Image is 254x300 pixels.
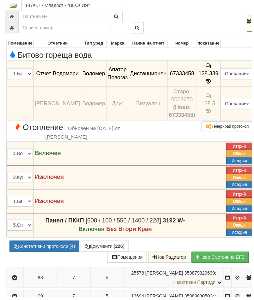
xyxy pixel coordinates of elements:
span: История на показанията [207,109,214,115]
button: Помещения [108,254,148,265]
b: 226 [116,246,124,251]
span: [600 / 100 / 550 / 1400 / 228] [86,219,162,226]
span: История на забележките [207,63,214,69]
strong: Изключен [35,199,64,206]
button: Нов Радиатор [149,254,192,265]
td: Апатор Повогаз [107,61,130,87]
strong: Включен [79,228,106,234]
strong: Без Втори Кран [107,228,153,234]
th: Начин на отчет [130,33,169,48]
td: Друг [107,87,130,121]
input: Сериен номер [19,22,111,34]
button: Новo Състояние БГВ [193,254,251,265]
span: Партида № [132,273,145,278]
button: Констативни протоколи (4) [10,243,80,254]
span: Обновен на [DATE] от [PERSON_NAME] [46,126,121,141]
td: Устройство със сериен номер 0003670 беше подменено от устройство със сериен номер 67333458 [169,87,198,121]
input: Партида № [19,11,101,22]
span: 135.5 [203,101,217,107]
td: Водомер [82,87,107,121]
span: - [164,219,187,226]
th: Отчетник [34,33,82,48]
span: Отчет Водомери [36,71,79,77]
strong: Включен [35,151,62,158]
span: Битово гореща вода [8,51,93,60]
th: Тип уред [82,33,107,48]
button: Документи (226) [81,243,130,254]
span: Неактивни Партиди [175,282,218,287]
span: [PERSON_NAME] [147,273,185,278]
td: Дистанционен [130,61,169,87]
span: 5 [107,277,109,283]
th: Помещение [7,33,34,48]
span: 67333458 [171,71,196,77]
span: 128.339 [200,71,221,77]
td: Визуален [130,87,169,121]
th: Марка [107,33,130,48]
span: 359879329639 [186,273,217,278]
span: - [64,124,66,133]
b: 4 [72,246,74,251]
td: 7 [58,269,91,290]
td: Водомер [82,61,107,87]
td: 98 [24,269,58,290]
strong: 3192 W [164,219,185,226]
th: Сериен номер [169,33,198,48]
span: [PERSON_NAME] [35,101,81,107]
span: История на забележките [207,93,214,99]
strong: Изключен [35,175,64,182]
strong: Панел / ПККП [46,219,85,226]
th: Последно показание [198,33,223,48]
td: ; [125,269,226,290]
span: История на показанията [207,79,214,85]
b: (Ново: 67333458) [170,105,197,119]
span: Отопление [8,124,126,142]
